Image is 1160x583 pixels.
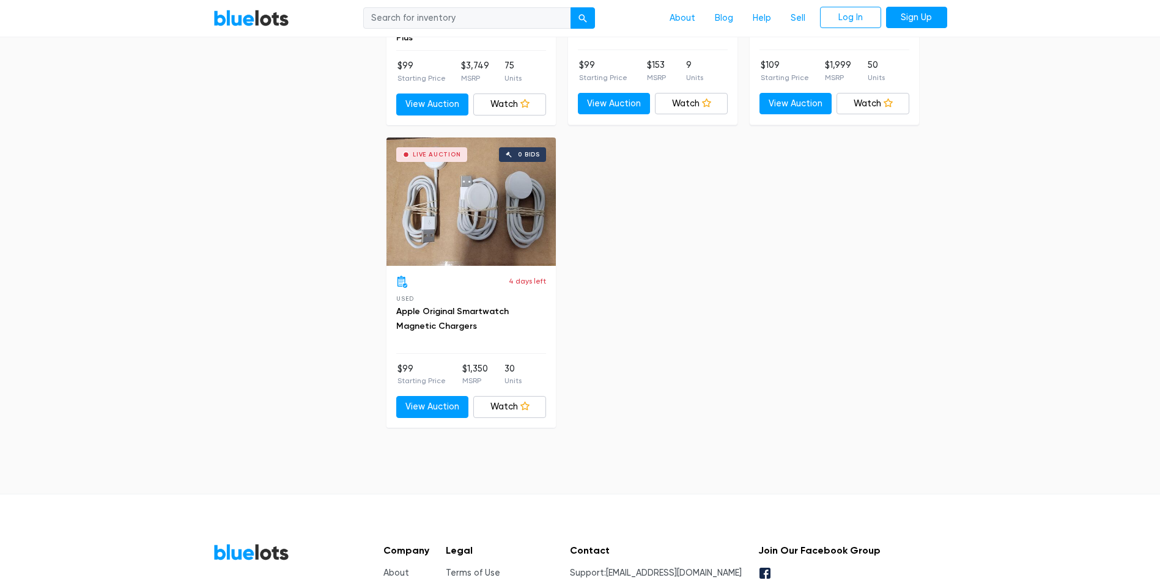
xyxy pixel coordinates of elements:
div: 0 bids [518,152,540,158]
li: 9 [686,59,703,83]
p: Starting Price [579,72,627,83]
a: Terms of Use [446,568,500,578]
p: MSRP [825,72,851,83]
a: Watch [473,94,546,116]
a: View Auction [396,94,469,116]
a: Watch [655,93,728,115]
a: Watch [837,93,909,115]
a: About [660,7,705,30]
a: Sell [781,7,815,30]
p: MSRP [462,375,488,386]
div: Live Auction [413,152,461,158]
a: Live Auction 0 bids [386,137,556,266]
a: View Auction [396,396,469,418]
li: 50 [868,59,885,83]
a: Watch [473,396,546,418]
li: $99 [579,59,627,83]
a: View Auction [759,93,832,115]
a: Sign Up [886,7,947,29]
p: Units [504,73,522,84]
p: MSRP [647,72,666,83]
li: $99 [397,59,446,84]
a: View Auction [578,93,651,115]
h5: Contact [570,544,742,556]
a: About [383,568,409,578]
p: 4 days left [509,276,546,287]
p: Units [504,375,522,386]
a: Blog [705,7,743,30]
li: $3,749 [461,59,489,84]
li: 30 [504,362,522,387]
a: BlueLots [213,543,289,561]
h5: Legal [446,544,553,556]
p: Units [686,72,703,83]
h5: Join Our Facebook Group [758,544,881,556]
li: $1,350 [462,362,488,387]
li: $1,999 [825,59,851,83]
li: $99 [397,362,446,387]
a: BlueLots [213,9,289,27]
li: $109 [761,59,809,83]
li: $153 [647,59,666,83]
p: MSRP [461,73,489,84]
li: Support: [570,566,742,580]
a: [PERSON_NAME] [PERSON_NAME] for MagSafe for Apple iPhone 14 Plus [396,3,536,43]
a: Help [743,7,781,30]
input: Search for inventory [363,7,571,29]
h5: Company [383,544,429,556]
a: Log In [820,7,881,29]
p: Starting Price [397,73,446,84]
p: Starting Price [397,375,446,386]
p: Units [868,72,885,83]
li: 75 [504,59,522,84]
a: Apple Original Smartwatch Magnetic Chargers [396,306,509,331]
a: [EMAIL_ADDRESS][DOMAIN_NAME] [606,568,742,578]
p: Starting Price [761,72,809,83]
span: Used [396,295,414,302]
